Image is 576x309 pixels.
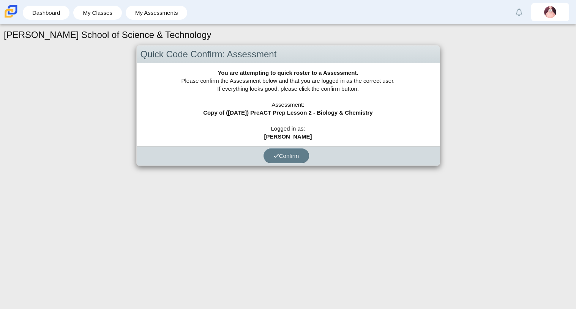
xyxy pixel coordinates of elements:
img: Carmen School of Science & Technology [3,3,19,19]
b: [PERSON_NAME] [264,133,312,140]
a: Dashboard [27,6,66,20]
img: crystal.avilagarci.TWVM7C [544,6,556,18]
span: Confirm [273,153,299,159]
button: Confirm [264,148,309,163]
a: My Assessments [129,6,184,20]
div: Quick Code Confirm: Assessment [137,46,440,63]
b: You are attempting to quick roster to a Assessment. [218,69,358,76]
a: crystal.avilagarci.TWVM7C [531,3,569,21]
h1: [PERSON_NAME] School of Science & Technology [4,28,211,41]
a: My Classes [77,6,118,20]
b: Copy of ([DATE]) PreACT Prep Lesson 2 - Biology & Chemistry [203,109,372,116]
div: Please confirm the Assessment below and that you are logged in as the correct user. If everything... [137,63,440,146]
a: Carmen School of Science & Technology [3,14,19,20]
a: Alerts [511,4,527,20]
